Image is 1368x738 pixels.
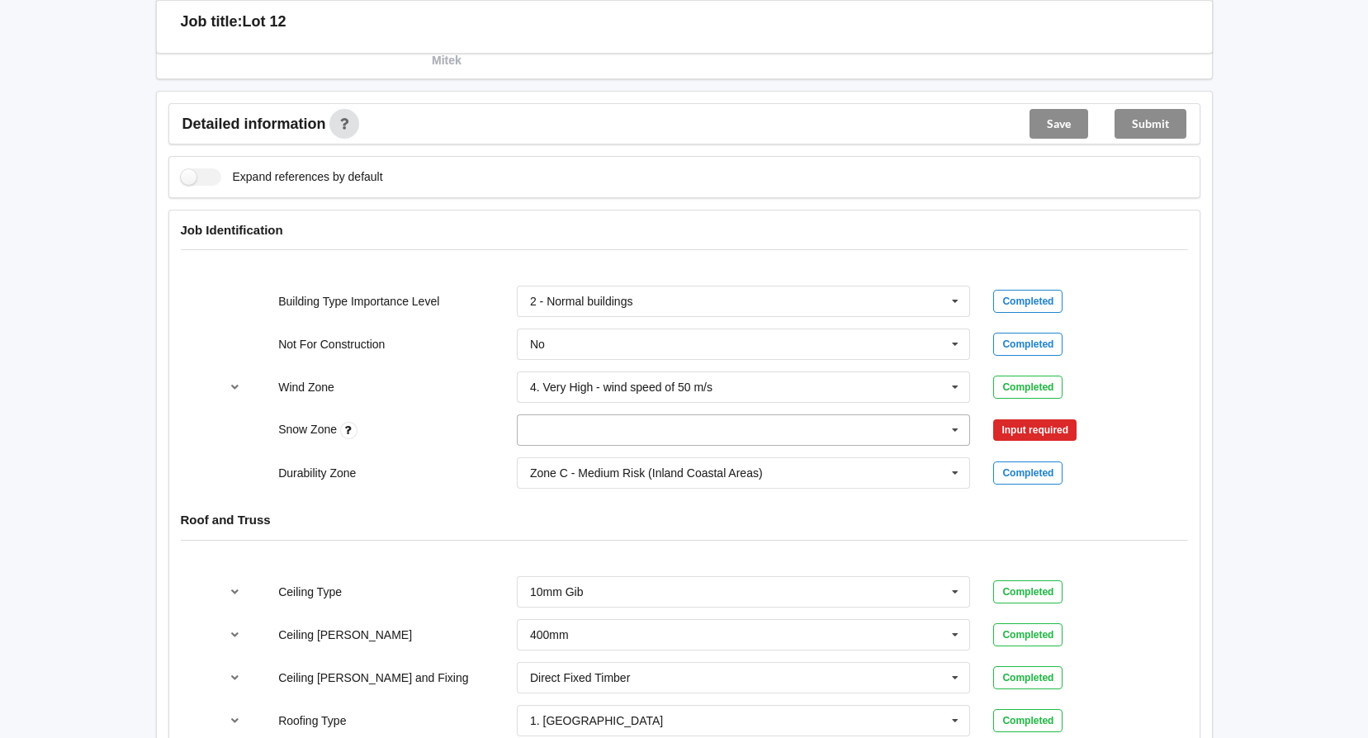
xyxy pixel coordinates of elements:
[993,333,1063,356] div: Completed
[530,672,630,684] div: Direct Fixed Timber
[182,116,326,131] span: Detailed information
[278,628,412,641] label: Ceiling [PERSON_NAME]
[181,512,1188,527] h4: Roof and Truss
[278,338,385,351] label: Not For Construction
[530,338,545,350] div: No
[530,467,763,479] div: Zone C - Medium Risk (Inland Coastal Areas)
[993,376,1063,399] div: Completed
[278,466,356,480] label: Durability Zone
[993,580,1063,603] div: Completed
[181,222,1188,238] h4: Job Identification
[530,296,633,307] div: 2 - Normal buildings
[993,623,1063,646] div: Completed
[530,586,584,598] div: 10mm Gib
[219,663,251,693] button: reference-toggle
[993,461,1063,485] div: Completed
[219,372,251,402] button: reference-toggle
[530,381,712,393] div: 4. Very High - wind speed of 50 m/s
[993,709,1063,732] div: Completed
[278,714,346,727] label: Roofing Type
[530,715,663,726] div: 1. [GEOGRAPHIC_DATA]
[219,706,251,736] button: reference-toggle
[993,290,1063,313] div: Completed
[530,629,569,641] div: 400mm
[278,423,340,436] label: Snow Zone
[278,381,334,394] label: Wind Zone
[219,620,251,650] button: reference-toggle
[993,666,1063,689] div: Completed
[181,12,243,31] h3: Job title:
[993,419,1077,441] div: Input required
[278,295,439,308] label: Building Type Importance Level
[219,577,251,607] button: reference-toggle
[278,585,342,598] label: Ceiling Type
[278,671,468,684] label: Ceiling [PERSON_NAME] and Fixing
[243,12,286,31] h3: Lot 12
[181,168,383,186] label: Expand references by default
